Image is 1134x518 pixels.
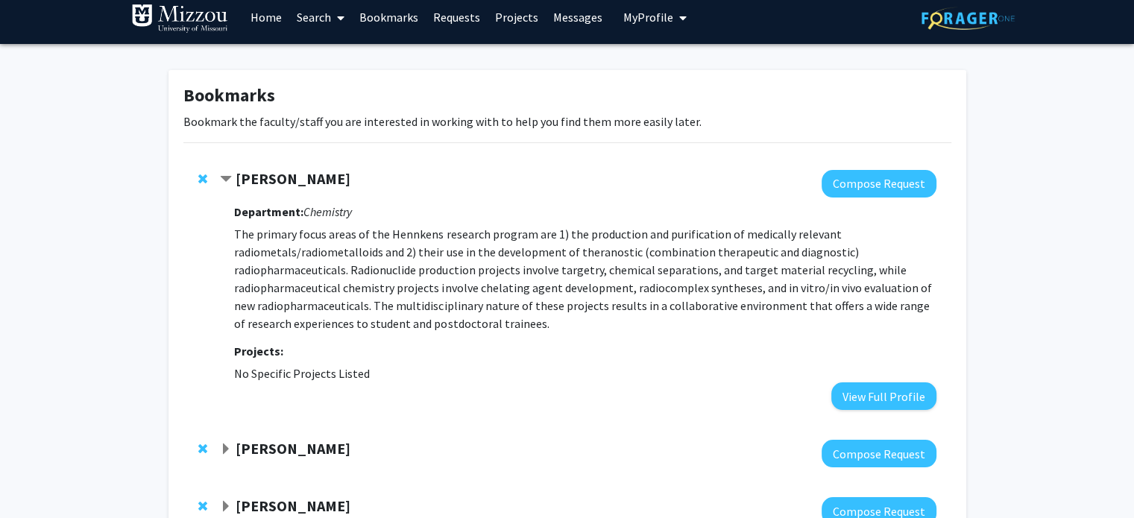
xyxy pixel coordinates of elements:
iframe: Chat [11,451,63,507]
strong: [PERSON_NAME] [236,439,350,458]
strong: Projects: [234,344,283,359]
button: View Full Profile [831,382,936,410]
img: University of Missouri Logo [131,4,228,34]
h1: Bookmarks [183,85,951,107]
i: Chemistry [303,204,352,219]
span: My Profile [623,10,673,25]
span: No Specific Projects Listed [234,366,370,381]
span: Remove Heather Hennkens from bookmarks [198,173,207,185]
span: Expand Timothy Glass Bookmark [220,443,232,455]
button: Compose Request to Heather Hennkens [822,170,936,198]
strong: [PERSON_NAME] [236,169,350,188]
p: The primary focus areas of the Hennkens research program are 1) the production and purification o... [234,225,936,332]
span: Remove Carolyn Anderson from bookmarks [198,500,207,512]
strong: [PERSON_NAME] [236,496,350,515]
img: ForagerOne Logo [922,7,1015,30]
strong: Department: [234,204,303,219]
span: Expand Carolyn Anderson Bookmark [220,501,232,513]
p: Bookmark the faculty/staff you are interested in working with to help you find them more easily l... [183,113,951,130]
span: Contract Heather Hennkens Bookmark [220,174,232,186]
button: Compose Request to Timothy Glass [822,440,936,467]
span: Remove Timothy Glass from bookmarks [198,443,207,455]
